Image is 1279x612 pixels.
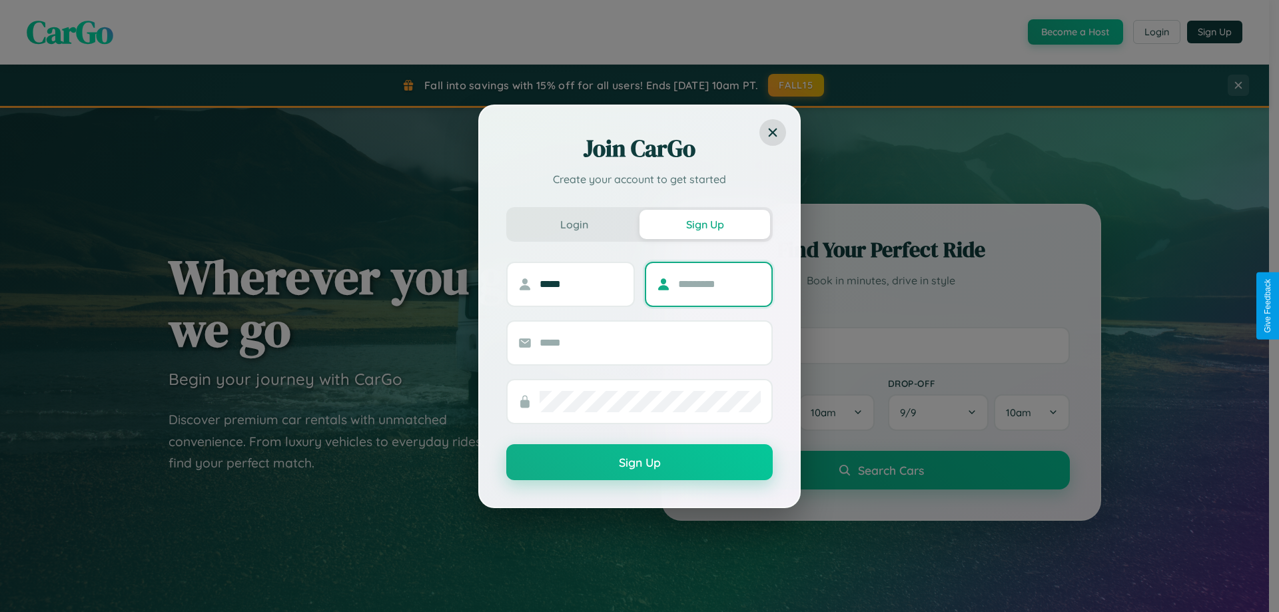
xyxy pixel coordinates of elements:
[509,210,639,239] button: Login
[506,444,773,480] button: Sign Up
[506,133,773,164] h2: Join CarGo
[506,171,773,187] p: Create your account to get started
[639,210,770,239] button: Sign Up
[1263,279,1272,333] div: Give Feedback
